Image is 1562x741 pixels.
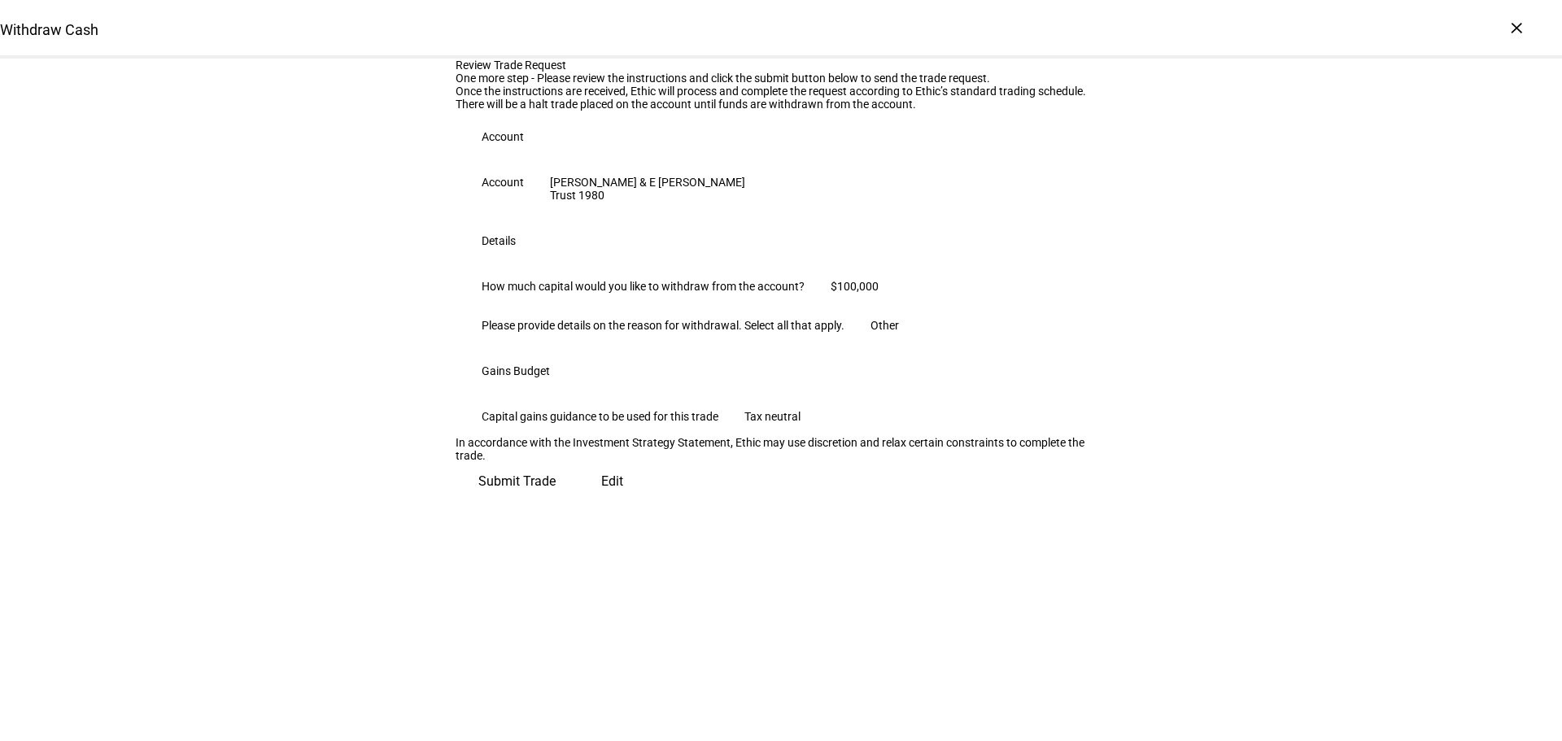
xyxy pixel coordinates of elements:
[550,189,745,202] div: Trust 1980
[870,319,899,332] div: Other
[482,319,844,332] div: Please provide details on the reason for withdrawal. Select all that apply.
[456,59,1106,72] div: Review Trade Request
[482,280,805,293] div: How much capital would you like to withdraw from the account?
[482,176,524,189] div: Account
[831,280,879,293] div: $100,000
[482,364,550,377] div: Gains Budget
[482,234,516,247] div: Details
[550,176,745,189] div: [PERSON_NAME] & E [PERSON_NAME]
[478,462,556,501] span: Submit Trade
[456,98,1106,111] div: There will be a halt trade placed on the account until funds are withdrawn from the account.
[456,436,1106,462] div: In accordance with the Investment Strategy Statement, Ethic may use discretion and relax certain ...
[456,85,1106,98] div: Once the instructions are received, Ethic will process and complete the request according to Ethi...
[456,462,578,501] button: Submit Trade
[482,130,524,143] div: Account
[1503,15,1529,41] div: ×
[601,462,623,501] span: Edit
[578,462,646,501] button: Edit
[482,410,718,423] div: Capital gains guidance to be used for this trade
[744,410,801,423] div: Tax neutral
[456,72,1106,85] div: One more step - Please review the instructions and click the submit button below to send the trad...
